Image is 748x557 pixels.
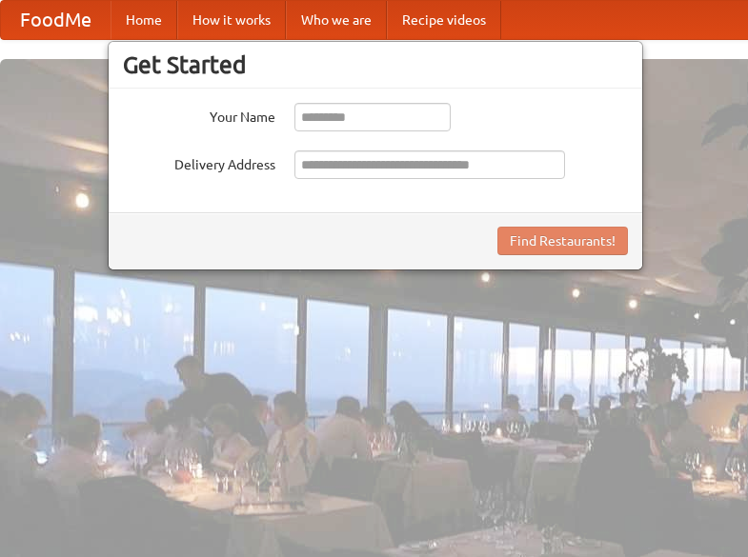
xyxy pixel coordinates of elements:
[497,227,628,255] button: Find Restaurants!
[1,1,111,39] a: FoodMe
[387,1,501,39] a: Recipe videos
[111,1,177,39] a: Home
[123,50,628,79] h3: Get Started
[123,103,275,127] label: Your Name
[123,150,275,174] label: Delivery Address
[177,1,286,39] a: How it works
[286,1,387,39] a: Who we are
